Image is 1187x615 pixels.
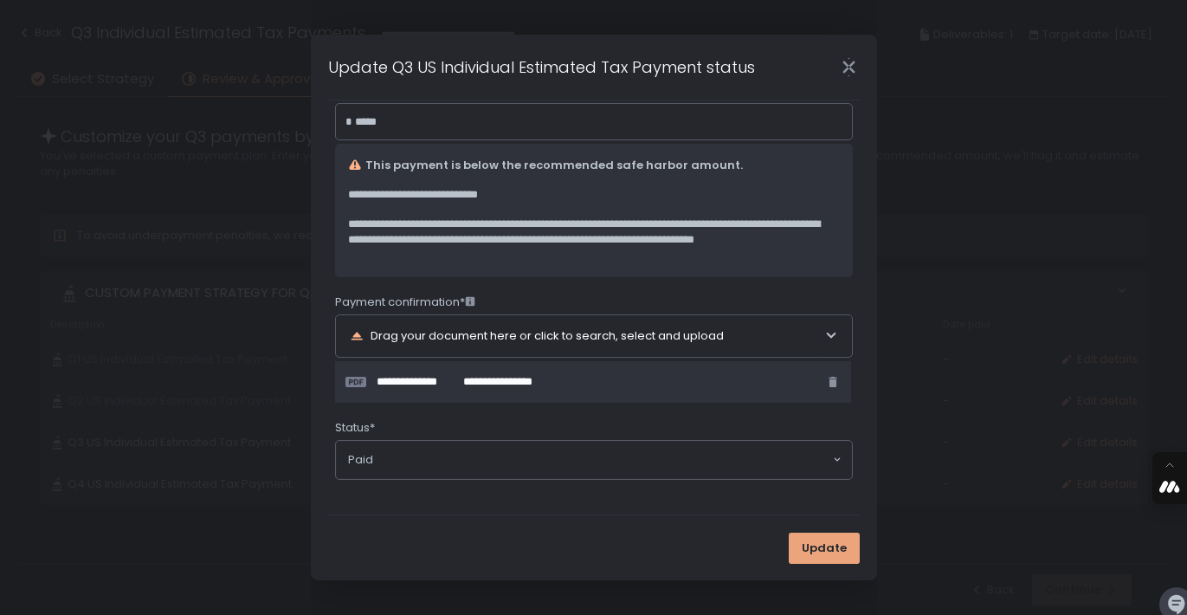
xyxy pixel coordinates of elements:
button: Update [789,533,860,564]
span: This payment is below the recommended safe harbor amount. [365,158,743,173]
div: Close [822,57,877,77]
div: Search for option [336,441,852,479]
span: Update [802,541,847,556]
span: Payment confirmation* [335,295,475,310]
span: Status* [335,420,375,436]
input: Search for option [373,451,831,469]
span: Paid [348,452,373,468]
h1: Update Q3 US Individual Estimated Tax Payment status [328,55,755,79]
